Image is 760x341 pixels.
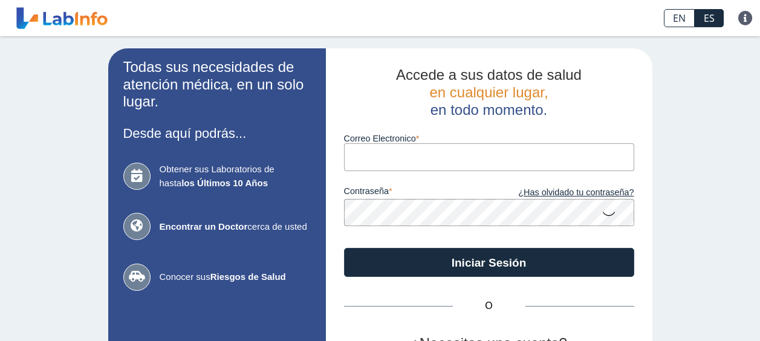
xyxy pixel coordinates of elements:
b: Encontrar un Doctor [160,221,248,232]
span: cerca de usted [160,220,311,234]
label: contraseña [344,186,489,200]
a: EN [664,9,695,27]
h3: Desde aquí podrás... [123,126,311,141]
label: Correo Electronico [344,134,634,143]
span: Obtener sus Laboratorios de hasta [160,163,311,190]
span: en cualquier lugar, [429,84,548,100]
span: en todo momento. [430,102,547,118]
iframe: Help widget launcher [652,294,747,328]
b: Riesgos de Salud [210,271,286,282]
span: O [453,299,525,313]
a: ¿Has olvidado tu contraseña? [489,186,634,200]
span: Conocer sus [160,270,311,284]
a: ES [695,9,724,27]
h2: Todas sus necesidades de atención médica, en un solo lugar. [123,59,311,111]
b: los Últimos 10 Años [181,178,268,188]
span: Accede a sus datos de salud [396,67,582,83]
button: Iniciar Sesión [344,248,634,277]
